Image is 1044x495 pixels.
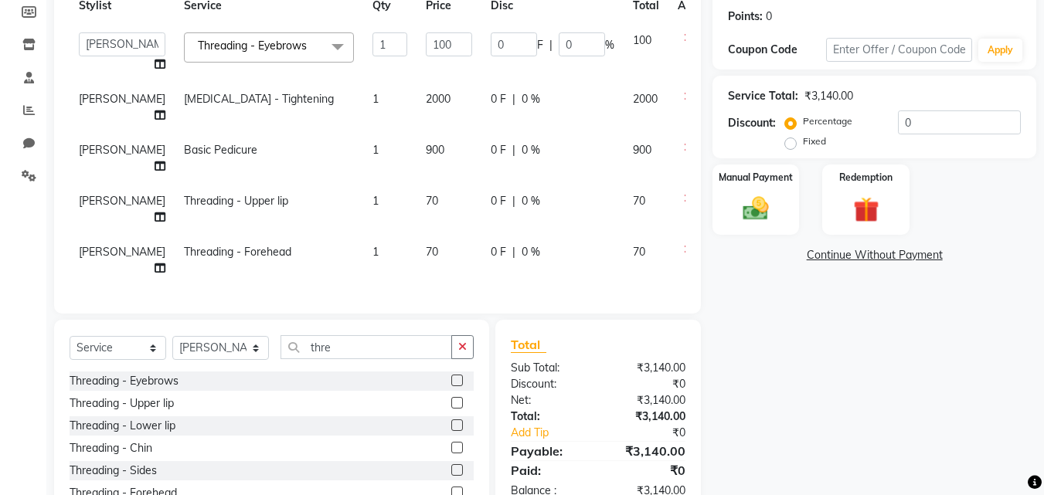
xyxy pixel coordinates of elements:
[372,92,379,106] span: 1
[426,92,451,106] span: 2000
[70,440,152,456] div: Threading - Chin
[184,143,257,157] span: Basic Pedicure
[281,335,452,359] input: Search or Scan
[728,8,763,25] div: Points:
[491,244,506,260] span: 0 F
[598,392,697,409] div: ₹3,140.00
[372,245,379,259] span: 1
[537,37,543,53] span: F
[79,92,165,106] span: [PERSON_NAME]
[511,337,546,353] span: Total
[615,425,698,441] div: ₹0
[522,244,540,260] span: 0 %
[845,194,887,225] img: _gift.svg
[605,37,614,53] span: %
[426,143,444,157] span: 900
[512,244,515,260] span: |
[491,91,506,107] span: 0 F
[803,134,826,148] label: Fixed
[79,143,165,157] span: [PERSON_NAME]
[512,142,515,158] span: |
[716,247,1033,263] a: Continue Without Payment
[633,92,658,106] span: 2000
[728,42,825,58] div: Coupon Code
[839,171,893,185] label: Redemption
[633,194,645,208] span: 70
[426,194,438,208] span: 70
[735,194,777,223] img: _cash.svg
[803,114,852,128] label: Percentage
[372,194,379,208] span: 1
[491,193,506,209] span: 0 F
[184,92,334,106] span: [MEDICAL_DATA] - Tightening
[522,91,540,107] span: 0 %
[522,142,540,158] span: 0 %
[499,442,598,460] div: Payable:
[598,409,697,425] div: ₹3,140.00
[307,39,314,53] a: x
[766,8,772,25] div: 0
[598,461,697,480] div: ₹0
[499,376,598,392] div: Discount:
[499,425,614,441] a: Add Tip
[633,33,651,47] span: 100
[598,442,697,460] div: ₹3,140.00
[804,88,853,104] div: ₹3,140.00
[70,395,174,412] div: Threading - Upper lip
[70,418,175,434] div: Threading - Lower lip
[728,115,776,131] div: Discount:
[198,39,307,53] span: Threading - Eyebrows
[499,392,598,409] div: Net:
[633,245,645,259] span: 70
[826,38,972,62] input: Enter Offer / Coupon Code
[184,245,291,259] span: Threading - Forehead
[633,143,651,157] span: 900
[70,373,179,389] div: Threading - Eyebrows
[512,91,515,107] span: |
[79,245,165,259] span: [PERSON_NAME]
[70,463,157,479] div: Threading - Sides
[499,360,598,376] div: Sub Total:
[499,461,598,480] div: Paid:
[598,360,697,376] div: ₹3,140.00
[978,39,1022,62] button: Apply
[522,193,540,209] span: 0 %
[499,409,598,425] div: Total:
[728,88,798,104] div: Service Total:
[549,37,553,53] span: |
[79,194,165,208] span: [PERSON_NAME]
[426,245,438,259] span: 70
[598,376,697,392] div: ₹0
[512,193,515,209] span: |
[372,143,379,157] span: 1
[719,171,793,185] label: Manual Payment
[184,194,288,208] span: Threading - Upper lip
[491,142,506,158] span: 0 F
